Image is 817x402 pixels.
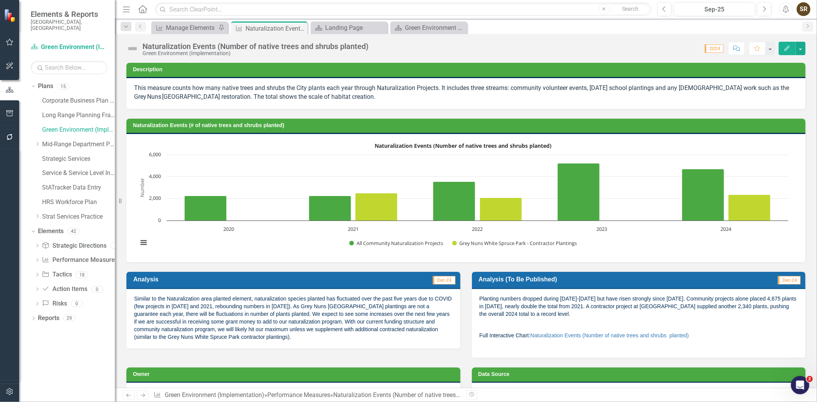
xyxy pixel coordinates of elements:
div: 29 [63,315,75,322]
div: Naturalization Events (Number of native trees and shrubs planted) [333,391,512,399]
span: Dec-24 [433,276,455,284]
div: 0 [91,286,103,293]
div: 18 [76,271,88,278]
a: Strategic Directions [42,242,106,250]
text: All Community Naturalization Projects [357,240,443,247]
span: Elements & Reports [31,10,107,19]
p: Similar to the Naturalization area planted element, naturalization species planted has fluctuated... [134,295,453,341]
a: Service & Service Level Inventory [42,169,115,178]
a: Corporate Business Plan ([DATE]-[DATE]) [42,96,115,105]
path: 2024, 4,675. All Community Naturalization Projects. [682,169,724,221]
a: Green Environment (Implementation) [42,126,115,134]
text: Naturalization Events (Number of native trees and shrubs planted) [375,142,552,149]
text: 2020 [223,226,234,232]
a: Tactics [42,270,72,279]
h3: Analysis [133,276,301,283]
text: 4,000 [149,173,161,180]
div: 42 [67,228,80,234]
span: 2024 [705,44,724,53]
a: Performance Measures [42,256,118,265]
text: Number [139,178,146,197]
button: View chart menu, Naturalization Events (Number of native trees and shrubs planted) [138,237,149,248]
g: Grey Nuns White Spruce Park - Contractor Plantings, bar series 2 of 2 with 5 bars. [229,193,770,221]
a: Action Items [42,285,87,294]
div: Landing Page [325,23,385,33]
div: 0 [71,301,83,307]
div: Naturalization Events (Number of native trees and shrubs planted) [246,24,306,33]
button: Show All Community Naturalization Projects [349,240,444,247]
text: 2,000 [149,194,161,201]
span: 2 [807,376,813,382]
div: Manage Elements [166,23,216,33]
span: Dec-24 [778,276,801,284]
a: Reports [38,314,59,323]
a: Naturalization Events (Number of native trees and shrubs planted) [530,332,689,338]
div: Naturalization Events (Number of native trees and shrubs planted) [142,42,368,51]
a: Risks [42,299,67,308]
img: ClearPoint Strategy [4,8,18,22]
a: StATracker Data Entry [42,183,115,192]
path: 2022, 2,070. Grey Nuns White Spruce Park - Contractor Plantings. [480,198,522,221]
button: Show Grey Nuns White Spruce Park - Contractor Plantings [452,240,578,247]
a: Manage Elements [153,23,216,33]
iframe: Intercom live chat [791,376,809,394]
a: Strat Services Practice [42,212,115,221]
text: 6,000 [149,151,161,158]
text: 2022 [472,226,483,232]
div: 4 [110,242,123,249]
text: 0 [158,217,161,224]
h3: Owner [133,371,457,377]
h3: Analysis (to be published) [479,276,727,283]
text: Grey Nuns White Spruce Park - Contractor Plantings [460,240,577,247]
a: Performance Measures [267,391,330,399]
a: Elements [38,227,64,236]
a: Landing Page [313,23,385,33]
img: Not Defined [126,42,139,55]
g: All Community Naturalization Projects, bar series 1 of 2 with 5 bars. [185,163,724,221]
p: Planting numbers dropped during [DATE]-[DATE] but have risen strongly since [DATE]. Community pro... [480,295,798,319]
path: 2024, 2,340. Grey Nuns White Spruce Park - Contractor Plantings. [729,195,771,221]
input: Search ClearPoint... [155,3,652,16]
div: » » [154,391,460,400]
a: HRS Workforce Plan [42,198,115,207]
p: Full Interactive Chart: [480,330,798,341]
path: 2023, 5,214. All Community Naturalization Projects. [558,163,600,221]
div: Naturalization Events (Number of native trees and shrubs planted). Highcharts interactive chart. [134,140,798,255]
path: 2021, 2,500. Grey Nuns White Spruce Park - Contractor Plantings. [355,193,398,221]
a: Long Range Planning Framework [42,111,115,120]
text: 2024 [721,226,732,232]
a: Green Environment Landing Page [392,23,465,33]
path: 2021, 2,252. All Community Naturalization Projects. [309,196,351,221]
small: [GEOGRAPHIC_DATA], [GEOGRAPHIC_DATA] [31,19,107,31]
a: Plans [38,82,53,91]
button: Sep-25 [674,2,755,16]
span: Search [622,6,639,12]
path: 2020, 2,234. All Community Naturalization Projects. [185,196,227,221]
button: SR [797,2,810,16]
h3: Description [133,67,802,72]
button: Search [611,4,650,15]
div: Sep-25 [676,5,753,14]
path: 2022, 3,557. All Community Naturalization Projects. [433,182,475,221]
h3: Data Source [478,371,802,377]
p: This measure counts how many native trees and shrubs the City plants each year through Naturaliza... [134,84,798,101]
a: Green Environment (Implementation) [31,43,107,52]
a: Mid-Range Department Plans [42,140,115,149]
input: Search Below... [31,61,107,74]
div: Green Environment (Implementation) [142,51,368,56]
div: 15 [57,83,69,90]
svg: Interactive chart [134,140,792,255]
h3: Naturalization Events (# of native trees and shrubs planted) [133,123,802,128]
text: 2023 [596,226,607,232]
a: Strategic Services [42,155,115,163]
div: Green Environment Landing Page [405,23,465,33]
text: 2021 [348,226,359,232]
a: Green Environment (Implementation) [165,391,264,399]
